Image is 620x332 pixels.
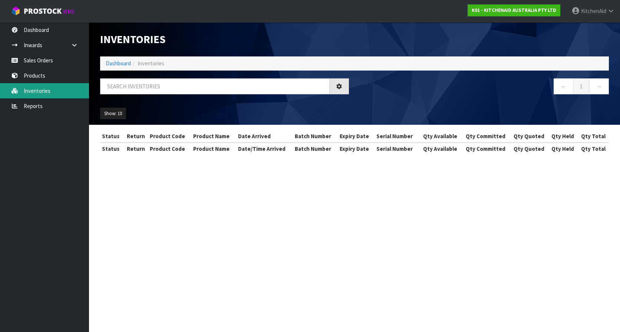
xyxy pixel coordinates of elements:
[293,130,337,142] th: Batch Number
[548,130,577,142] th: Qty Held
[577,143,609,154] th: Qty Total
[554,78,573,94] a: ←
[124,143,148,154] th: Return
[293,143,337,154] th: Batch Number
[509,130,548,142] th: Qty Quoted
[375,143,419,154] th: Serial Number
[581,7,606,14] span: KitchenAid
[236,143,293,154] th: Date/Time Arrived
[191,143,236,154] th: Product Name
[63,8,75,15] small: WMS
[100,78,330,94] input: Search inventories
[419,130,461,142] th: Qty Available
[138,60,164,67] span: Inventories
[148,130,191,142] th: Product Code
[360,78,609,97] nav: Page navigation
[106,60,131,67] a: Dashboard
[100,108,126,120] button: Show: 10
[191,130,236,142] th: Product Name
[461,130,509,142] th: Qty Committed
[100,143,124,154] th: Status
[236,130,293,142] th: Date Arrived
[589,78,609,94] a: →
[375,130,419,142] th: Serial Number
[573,78,590,94] a: 1
[461,143,509,154] th: Qty Committed
[100,33,349,45] h1: Inventories
[100,130,124,142] th: Status
[419,143,461,154] th: Qty Available
[509,143,548,154] th: Qty Quoted
[577,130,609,142] th: Qty Total
[338,143,375,154] th: Expiry Date
[24,6,62,16] span: ProStock
[338,130,375,142] th: Expiry Date
[148,143,191,154] th: Product Code
[11,6,20,16] img: cube-alt.png
[124,130,148,142] th: Return
[472,7,556,13] strong: K01 - KITCHENAID AUSTRALIA PTY LTD
[548,143,577,154] th: Qty Held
